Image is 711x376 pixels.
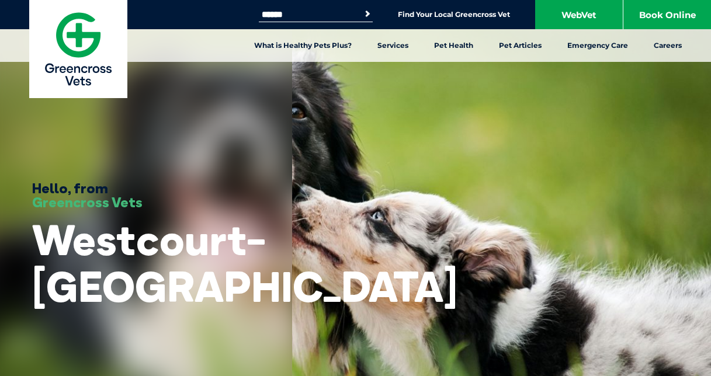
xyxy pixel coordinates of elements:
a: Emergency Care [554,29,641,62]
span: Greencross Vets [32,193,143,211]
h1: Westcourt-[GEOGRAPHIC_DATA] [32,217,457,309]
button: Search [362,8,373,20]
a: Pet Articles [486,29,554,62]
a: Services [365,29,421,62]
a: What is Healthy Pets Plus? [241,29,365,62]
a: Careers [641,29,695,62]
h3: Hello, from [32,181,143,209]
a: Pet Health [421,29,486,62]
a: Find Your Local Greencross Vet [398,10,510,19]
